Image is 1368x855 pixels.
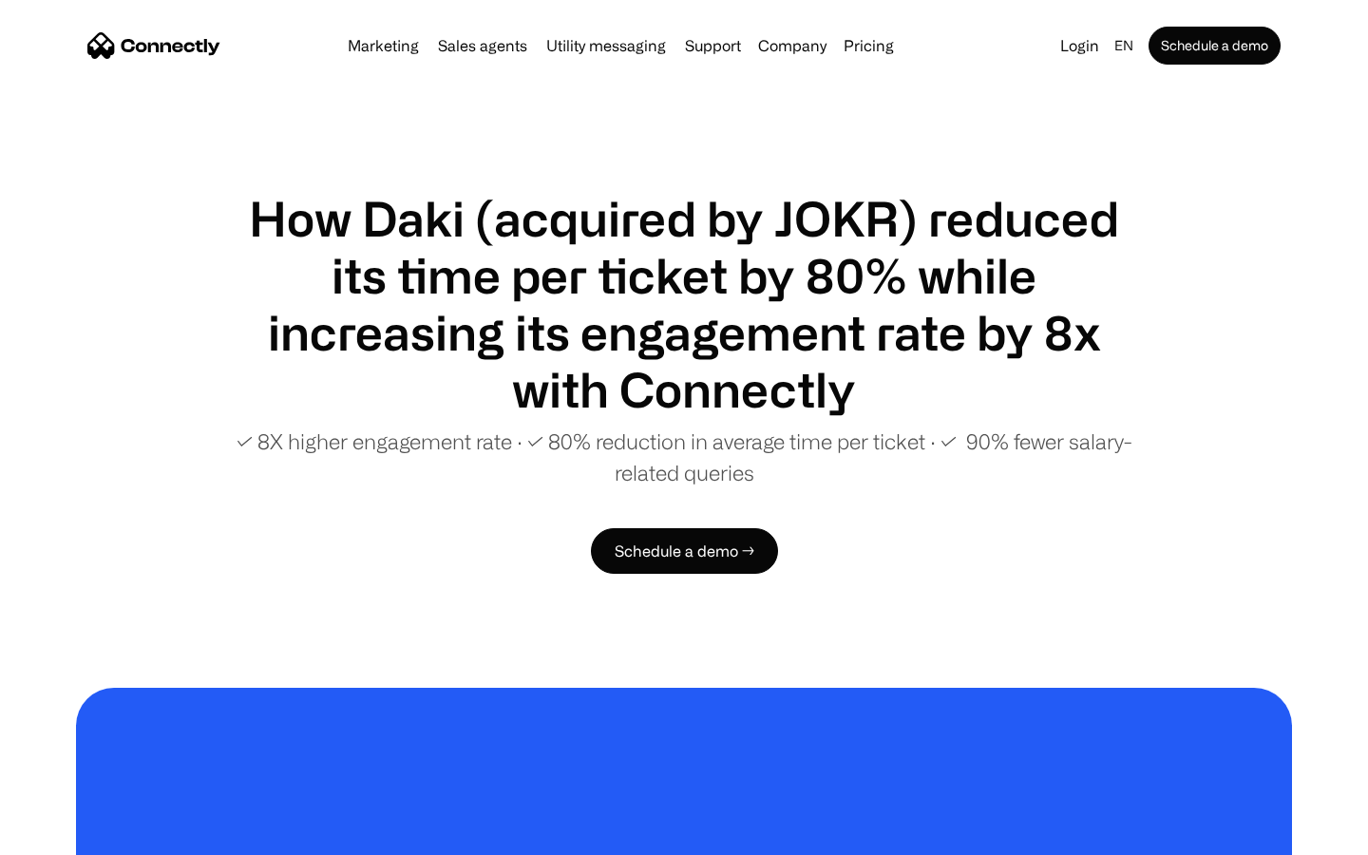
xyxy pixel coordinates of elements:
[1053,32,1107,59] a: Login
[19,820,114,848] aside: Language selected: English
[677,38,749,53] a: Support
[758,32,826,59] div: Company
[1149,27,1281,65] a: Schedule a demo
[836,38,902,53] a: Pricing
[340,38,427,53] a: Marketing
[228,426,1140,488] p: ✓ 8X higher engagement rate ∙ ✓ 80% reduction in average time per ticket ∙ ✓ 90% fewer salary-rel...
[1114,32,1133,59] div: en
[430,38,535,53] a: Sales agents
[591,528,778,574] a: Schedule a demo →
[228,190,1140,418] h1: How Daki (acquired by JOKR) reduced its time per ticket by 80% while increasing its engagement ra...
[539,38,674,53] a: Utility messaging
[38,822,114,848] ul: Language list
